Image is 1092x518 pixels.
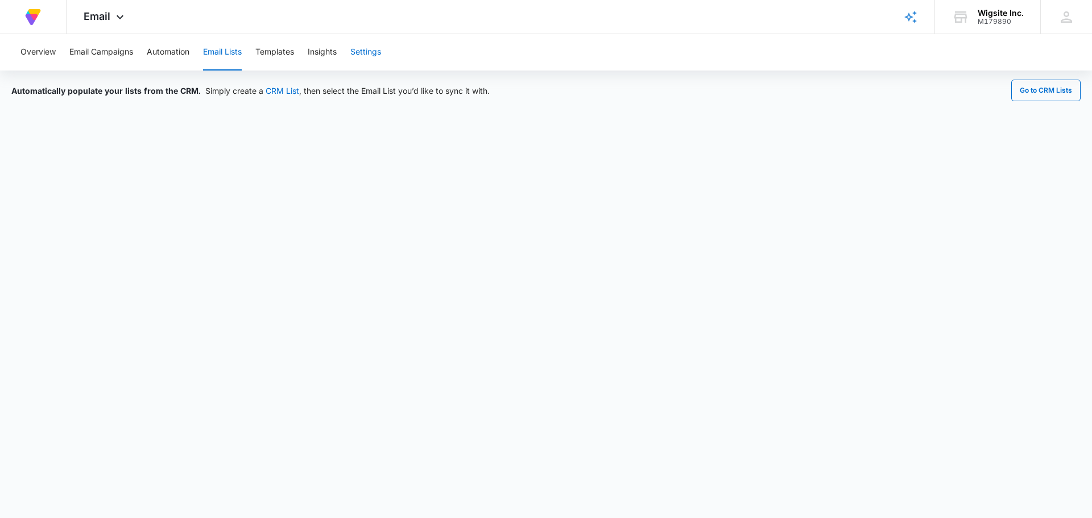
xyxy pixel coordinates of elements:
[147,34,189,71] button: Automation
[266,86,299,96] a: CRM List
[978,18,1024,26] div: account id
[23,7,43,27] img: Volusion
[203,34,242,71] button: Email Lists
[11,86,201,96] span: Automatically populate your lists from the CRM.
[350,34,381,71] button: Settings
[255,34,294,71] button: Templates
[84,10,110,22] span: Email
[20,34,56,71] button: Overview
[978,9,1024,18] div: account name
[11,85,490,97] div: Simply create a , then select the Email List you’d like to sync it with.
[1011,80,1081,101] button: Go to CRM Lists
[308,34,337,71] button: Insights
[69,34,133,71] button: Email Campaigns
